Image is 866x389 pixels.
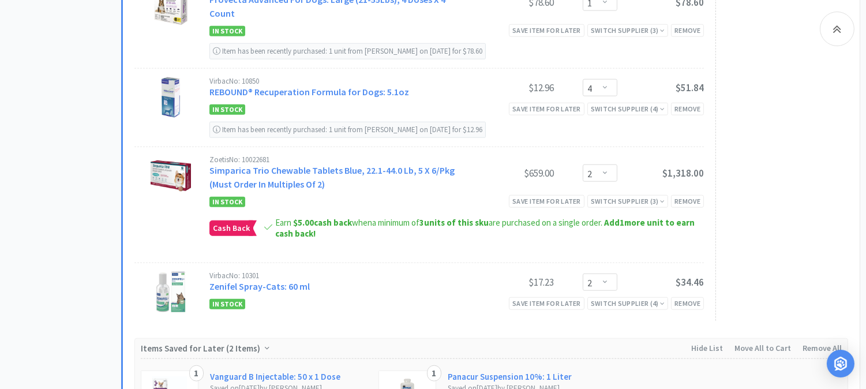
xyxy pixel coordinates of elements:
[591,298,665,309] div: Switch Supplier ( 4 )
[210,221,253,235] span: Cash Back
[448,371,572,383] a: Panacur Suspension 10%: 1 Liter
[151,77,191,118] img: 05b2ffab729a43c99731295bf9aa4646_208843.jpeg
[209,122,486,138] div: Item has been recently purchased: 1 unit from [PERSON_NAME] on [DATE] for $12.96
[676,81,704,94] span: $51.84
[293,217,352,228] strong: cash back
[293,217,314,228] span: $5.00
[209,77,467,85] div: Virbac No: 10850
[141,343,263,354] span: Items Saved for Later ( )
[671,103,704,115] div: Remove
[419,217,489,228] strong: 3 units of this sku
[209,272,467,279] div: Virbac No: 10301
[676,276,704,289] span: $34.46
[467,275,554,289] div: $17.23
[509,195,584,207] div: Save item for later
[151,272,191,312] img: 8a1b668d437c4a4ebe59de131f9f9c19_778029.jpeg
[209,280,310,292] a: Zenifel Spray-Cats: 60 ml
[827,350,854,377] div: Open Intercom Messenger
[803,343,842,353] span: Remove All
[671,297,704,309] div: Remove
[691,343,723,353] span: Hide List
[467,166,554,180] div: $659.00
[509,297,584,309] div: Save item for later
[151,156,191,196] img: 8572f9a3d2874f9c8fad75051314011b_462244.jpeg
[209,197,245,207] span: In Stock
[210,371,340,383] a: Vanguard B Injectable: 50 x 1 Dose
[229,343,257,354] span: 2 Items
[209,164,455,190] a: Simparica Trio Chewable Tablets Blue, 22.1-44.0 Lb, 5 X 6/Pkg (Must Order In Multiples Of 2)
[591,103,665,114] div: Switch Supplier ( 4 )
[209,104,245,115] span: In Stock
[209,156,467,163] div: Zoetis No: 10022681
[275,217,695,240] strong: Add 1 more unit to earn cash back!
[275,217,352,228] span: Earn
[509,24,584,36] div: Save item for later
[662,167,704,179] span: $1,318.00
[275,217,695,240] span: when a minimum of are purchased on a single order.
[209,26,245,36] span: In Stock
[209,43,486,59] div: Item has been recently purchased: 1 unit from [PERSON_NAME] on [DATE] for $78.60
[509,103,584,115] div: Save item for later
[209,86,409,98] a: REBOUND® Recuperation Formula for Dogs: 5.1oz
[189,365,204,381] div: 1
[671,24,704,36] div: Remove
[734,343,791,353] span: Move All to Cart
[591,25,665,36] div: Switch Supplier ( 3 )
[467,81,554,95] div: $12.96
[427,365,441,381] div: 1
[671,195,704,207] div: Remove
[209,299,245,309] span: In Stock
[591,196,665,207] div: Switch Supplier ( 3 )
